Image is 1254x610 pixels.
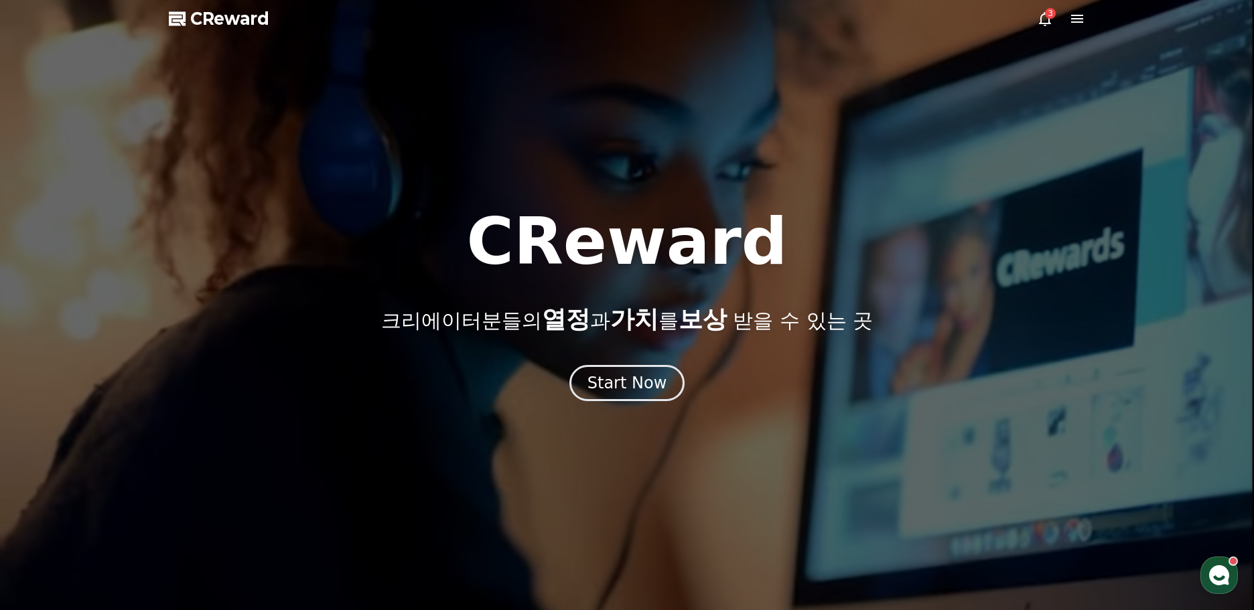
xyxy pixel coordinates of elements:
[466,210,787,274] h1: CReward
[1045,8,1056,19] div: 3
[173,425,257,458] a: 설정
[381,306,873,333] p: 크리에이터분들의 과 를 받을 수 있는 곳
[4,425,88,458] a: 홈
[679,305,727,333] span: 보상
[569,378,685,391] a: Start Now
[610,305,658,333] span: 가치
[169,8,269,29] a: CReward
[542,305,590,333] span: 열정
[123,445,139,456] span: 대화
[1037,11,1053,27] a: 3
[207,445,223,455] span: 설정
[569,365,685,401] button: Start Now
[42,445,50,455] span: 홈
[587,372,667,394] div: Start Now
[190,8,269,29] span: CReward
[88,425,173,458] a: 대화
